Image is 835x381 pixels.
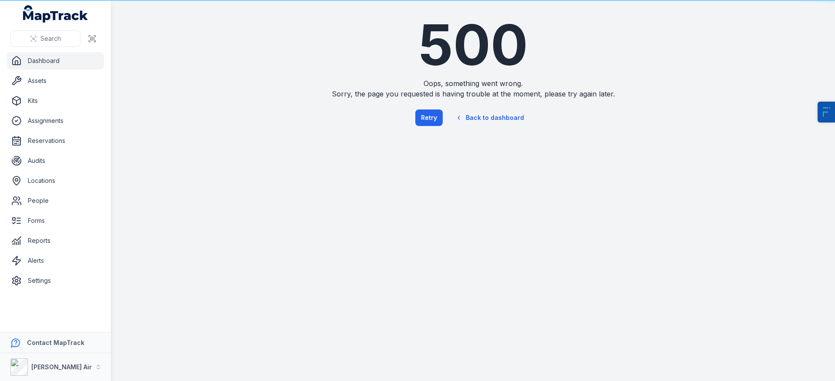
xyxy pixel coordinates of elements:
[31,363,92,371] strong: [PERSON_NAME] Air
[23,5,88,23] a: MapTrack
[313,89,633,99] span: Sorry, the page you requested is having trouble at the moment, please try again later.
[27,339,84,346] strong: Contact MapTrack
[7,272,104,289] a: Settings
[7,52,104,70] a: Dashboard
[7,252,104,269] a: Alerts
[40,34,61,43] span: Search
[448,108,531,128] a: Back to dashboard
[7,232,104,249] a: Reports
[7,192,104,209] a: People
[7,72,104,89] a: Assets
[313,17,633,73] h1: 500
[313,78,633,89] span: Oops, something went wrong.
[7,132,104,149] a: Reservations
[7,152,104,169] a: Audits
[7,172,104,189] a: Locations
[7,112,104,129] a: Assignments
[10,30,80,47] button: Search
[7,212,104,229] a: Forms
[415,109,443,126] button: Retry
[7,92,104,109] a: Kits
